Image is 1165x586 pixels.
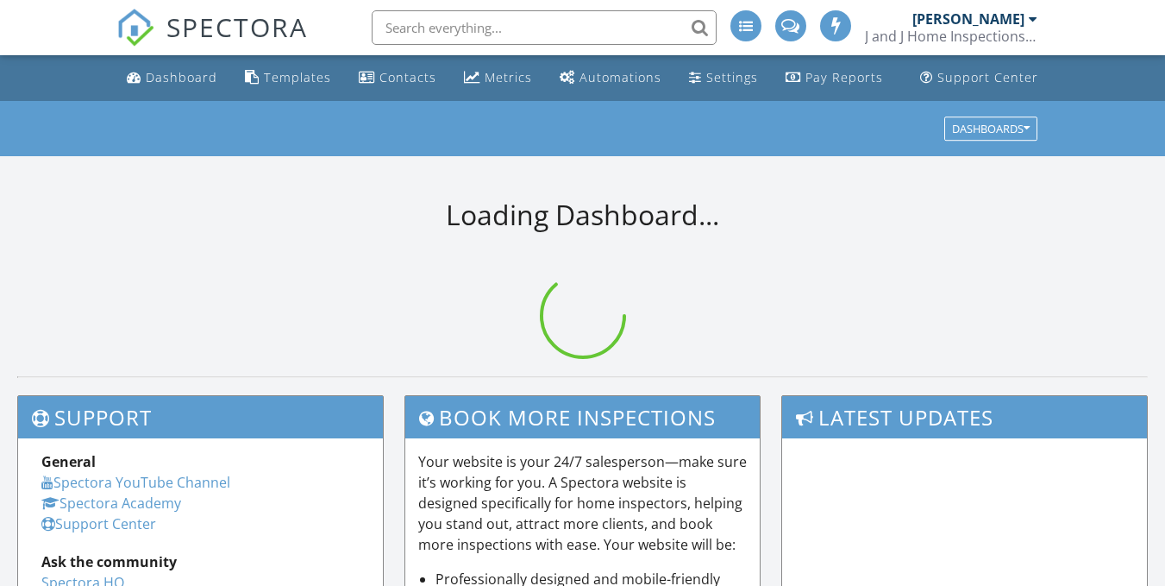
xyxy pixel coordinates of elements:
img: The Best Home Inspection Software - Spectora [116,9,154,47]
div: Support Center [937,69,1038,85]
div: [PERSON_NAME] [912,10,1024,28]
a: Contacts [352,62,443,94]
div: Settings [706,69,758,85]
a: SPECTORA [116,23,308,60]
h3: Latest Updates [782,396,1147,438]
div: Metrics [485,69,532,85]
a: Support Center [41,514,156,533]
a: Templates [238,62,338,94]
span: SPECTORA [166,9,308,45]
a: Automations (Basic) [553,62,668,94]
div: Dashboards [952,123,1030,135]
div: Ask the community [41,551,360,572]
input: Search everything... [372,10,717,45]
div: J and J Home Inspections, LLC [865,28,1037,45]
button: Dashboards [944,117,1037,141]
div: Dashboard [146,69,217,85]
a: Metrics [457,62,539,94]
strong: General [41,452,96,471]
a: Settings [682,62,765,94]
h3: Support [18,396,383,438]
p: Your website is your 24/7 salesperson—make sure it’s working for you. A Spectora website is desig... [418,451,747,555]
a: Dashboard [120,62,224,94]
div: Pay Reports [805,69,883,85]
h3: Book More Inspections [405,396,760,438]
div: Contacts [379,69,436,85]
a: Spectora Academy [41,494,181,513]
a: Pay Reports [779,62,890,94]
a: Spectora YouTube Channel [41,473,230,492]
div: Templates [264,69,331,85]
div: Automations [579,69,661,85]
a: Support Center [913,62,1045,94]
